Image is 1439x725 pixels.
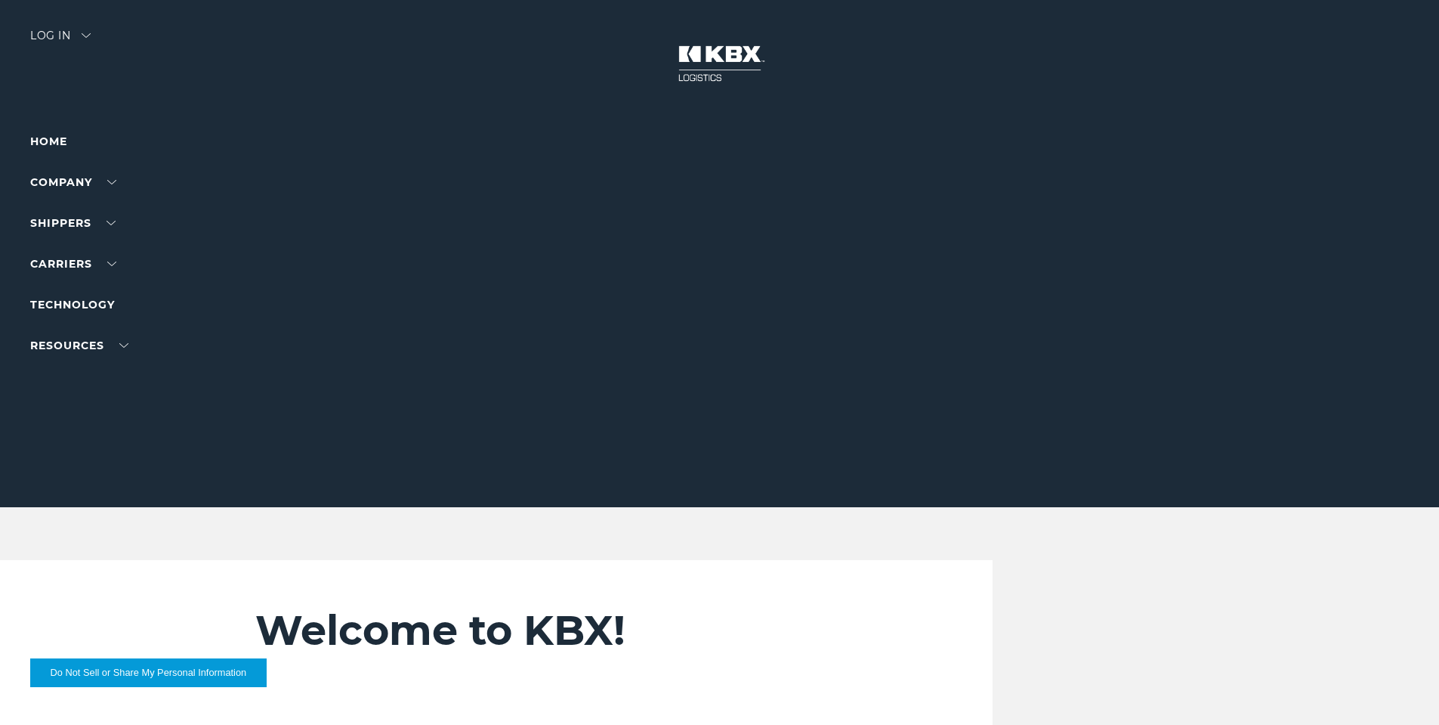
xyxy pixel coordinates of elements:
[30,298,115,311] a: Technology
[30,339,128,352] a: RESOURCES
[30,216,116,230] a: SHIPPERS
[255,606,903,655] h2: Welcome to KBX!
[82,33,91,38] img: arrow
[30,257,116,271] a: Carriers
[663,30,777,97] img: kbx logo
[30,30,91,52] div: Log in
[30,135,67,148] a: Home
[30,658,267,687] button: Do Not Sell or Share My Personal Information
[30,175,116,189] a: Company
